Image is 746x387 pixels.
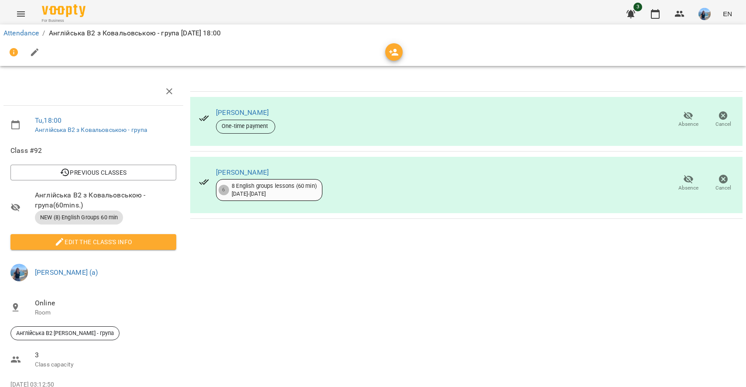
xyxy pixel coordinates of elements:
[715,184,731,192] span: Cancel
[671,107,706,132] button: Absence
[35,308,176,317] p: Room
[42,4,86,17] img: Voopty Logo
[232,182,317,198] div: 8 English groups lessons (60 min) [DATE] - [DATE]
[35,360,176,369] p: Class capacity
[678,121,698,128] span: Absence
[42,28,45,38] li: /
[706,171,741,195] button: Cancel
[723,9,732,18] span: EN
[42,18,86,24] span: For Business
[719,6,736,22] button: EN
[35,268,98,276] a: [PERSON_NAME] (а)
[17,237,169,247] span: Edit the class's Info
[17,167,169,178] span: Previous Classes
[633,3,642,11] span: 3
[10,145,176,156] span: Class #92
[706,107,741,132] button: Cancel
[3,29,39,37] a: Attendance
[698,8,711,20] img: 8b0d75930c4dba3d36228cba45c651ae.jpg
[10,264,28,281] img: 8b0d75930c4dba3d36228cba45c651ae.jpg
[10,165,176,180] button: Previous Classes
[35,350,176,360] span: 3
[10,3,31,24] button: Menu
[671,171,706,195] button: Absence
[35,190,176,211] span: Англійська В2 з Ковальовською - група ( 60 mins. )
[678,184,698,192] span: Absence
[10,326,120,340] div: Англійська В2 [PERSON_NAME] - група
[35,116,62,124] a: Tu , 18:00
[715,121,731,128] span: Cancel
[11,329,119,337] span: Англійська В2 [PERSON_NAME] - група
[216,168,269,176] a: [PERSON_NAME]
[216,122,275,130] span: One-time payment
[35,214,123,221] span: NEW (8) English Groups 60 min
[10,234,176,250] button: Edit the class's Info
[3,28,743,38] nav: breadcrumb
[49,28,221,38] p: Англійська В2 з Ковальовською - група [DATE] 18:00
[35,298,176,308] span: Online
[216,108,269,117] a: [PERSON_NAME]
[35,126,147,133] a: Англійська В2 з Ковальовською - група
[219,185,229,195] div: 6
